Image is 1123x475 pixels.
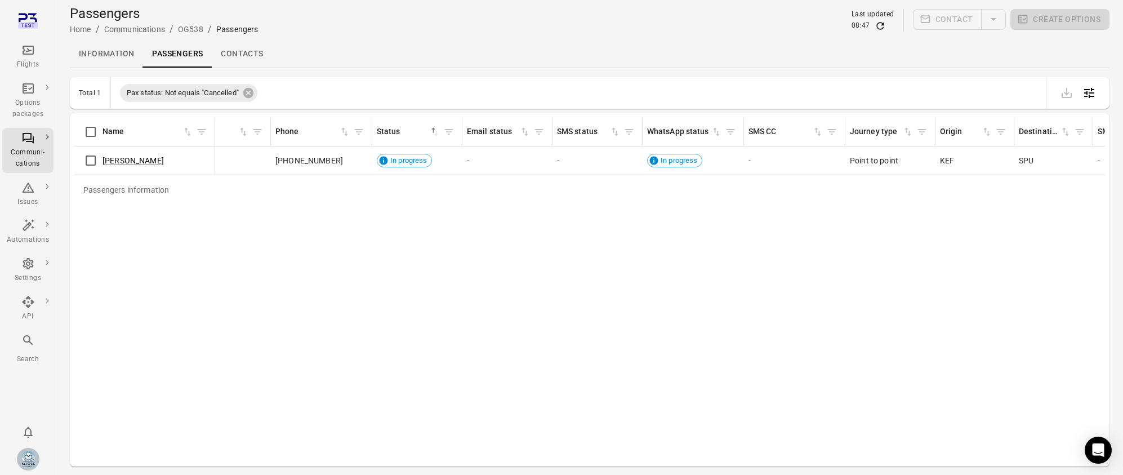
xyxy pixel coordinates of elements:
[913,9,1006,30] div: Split button
[913,123,930,140] button: Filter by Journey type
[7,147,49,170] div: Communi-cations
[748,155,841,166] div: -
[377,126,440,138] span: Status
[178,25,203,34] a: OG538
[275,126,350,138] div: Sort by phone in ascending order
[7,197,49,208] div: Issues
[216,24,259,35] div: Passengers
[2,40,54,74] a: Flights
[647,126,722,138] div: Sort by WhatsApp status in ascending order
[748,126,823,138] div: Sort by SMS CC in ascending order
[120,84,257,102] div: Pax status: Not equals "Cancelled"
[103,126,193,138] div: Sort by name in ascending order
[1019,126,1071,138] span: Destination
[940,155,954,166] span: KEF
[2,177,54,211] a: Issues
[1078,82,1100,104] button: Open table configuration
[2,215,54,249] a: Automations
[79,89,101,97] div: Total 1
[2,330,54,368] button: Search
[940,126,981,138] div: Origin
[7,234,49,246] div: Automations
[657,155,702,166] span: In progress
[850,126,902,138] div: Journey type
[103,156,164,165] a: [PERSON_NAME]
[7,273,49,284] div: Settings
[275,126,339,138] div: Phone
[647,126,711,138] div: WhatsApp status
[1010,9,1109,32] span: Please make a selection to create an option package
[208,23,212,36] li: /
[103,126,193,138] span: Name
[249,123,266,140] button: Filter by CC email
[850,126,913,138] span: Journey type
[467,126,531,138] span: Email status
[70,25,91,34] a: Home
[377,126,429,138] div: Status
[440,123,457,140] button: Filter by status
[2,78,54,123] a: Options packages
[913,9,1006,32] span: Please make a selection to create communications
[1071,123,1088,140] button: Filter by destination
[7,311,49,322] div: API
[7,97,49,120] div: Options packages
[647,126,722,138] span: WhatsApp status
[377,126,440,138] div: Sort by status in descending order
[557,155,638,166] div: -
[875,20,886,32] button: Refresh data
[212,41,272,68] a: Contacts
[74,175,178,205] div: Passengers information
[275,126,350,138] span: Phone
[748,126,812,138] div: SMS CC
[531,123,547,140] button: Filter by email status
[467,126,531,138] div: Sort by email status in ascending order
[1019,126,1071,138] div: Sort by destination in ascending order
[17,421,39,443] button: Notifications
[2,292,54,326] a: API
[275,155,343,166] span: [PHONE_NUMBER]
[120,87,246,99] span: Pax status: Not equals "Cancelled"
[103,126,182,138] div: Name
[557,126,621,138] div: Sort by SMS status in ascending order
[557,126,609,138] div: SMS status
[2,254,54,287] a: Settings
[70,41,143,68] a: Information
[852,9,894,20] div: Last updated
[940,126,992,138] div: Sort by origin in ascending order
[850,155,898,166] span: Point to point
[96,23,100,36] li: /
[193,123,210,140] button: Filter by name
[1055,87,1078,97] span: Please make a selection to export
[467,155,548,166] div: -
[12,443,44,475] button: Elsa Mjöll [Mjoll Airways]
[1085,437,1112,464] div: Open Intercom Messenger
[722,123,739,140] span: Filter by WhatsApp status
[557,126,621,138] span: SMS status
[1019,155,1033,166] span: SPU
[850,126,913,138] div: Sort by Journey type in ascending order
[940,126,992,138] span: Origin
[7,59,49,70] div: Flights
[823,123,840,140] button: Filter by SMS CC
[70,41,1109,68] div: Local navigation
[350,123,367,140] button: Filter by phone
[143,41,212,68] a: Passengers
[104,24,165,35] div: Communications
[621,123,638,140] button: Filter by SMS status
[17,448,39,470] img: Mjoll-Airways-Logo.webp
[1019,126,1060,138] div: Destination
[170,23,173,36] li: /
[7,354,49,365] div: Search
[2,128,54,173] a: Communi-cations
[386,155,431,166] span: In progress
